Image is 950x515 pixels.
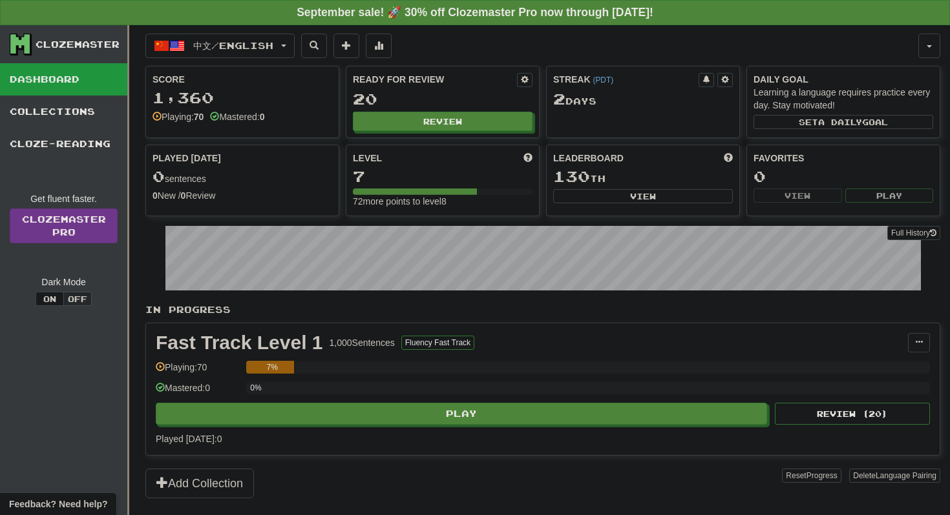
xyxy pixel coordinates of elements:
div: sentences [153,168,332,185]
button: ResetProgress [782,469,841,483]
div: 1,000 Sentences [330,336,395,349]
div: 0 [754,168,933,185]
span: Played [DATE] [153,152,221,165]
div: 7 [353,168,533,185]
button: Review [353,112,533,131]
button: On [36,292,64,306]
div: New / Review [153,189,332,202]
div: Favorites [754,152,933,165]
span: Progress [807,471,838,480]
div: Learning a language requires practice every day. Stay motivated! [754,86,933,112]
span: Open feedback widget [9,498,107,510]
div: 7% [250,361,294,374]
span: Leaderboard [553,152,624,165]
span: 2 [553,90,565,108]
button: Play [845,188,934,203]
button: Search sentences [301,34,327,58]
div: Playing: [153,110,204,123]
button: Off [63,292,92,306]
strong: September sale! 🚀 30% off Clozemaster Pro now through [DATE]! [297,6,653,19]
p: In Progress [145,303,940,316]
div: Mastered: [210,110,264,123]
div: Mastered: 0 [156,381,240,403]
span: Level [353,152,382,165]
button: Add sentence to collection [333,34,359,58]
span: a daily [818,117,862,126]
button: View [754,188,842,203]
span: 0 [153,167,165,185]
strong: 0 [153,190,158,201]
button: View [553,189,733,203]
div: Daily Goal [754,73,933,86]
a: ClozemasterPro [10,208,118,243]
div: 20 [353,91,533,107]
div: Fast Track Level 1 [156,333,323,352]
div: Dark Mode [10,276,118,288]
button: Fluency Fast Track [401,336,474,350]
div: Ready for Review [353,73,517,86]
strong: 0 [181,190,186,201]
span: This week in points, UTC [724,152,733,165]
span: Played [DATE]: 0 [156,434,222,444]
a: (PDT) [593,76,613,85]
button: Add Collection [145,469,254,498]
button: Seta dailygoal [754,115,933,129]
div: Get fluent faster. [10,192,118,205]
strong: 0 [260,112,265,122]
button: Review (20) [775,403,930,425]
button: More stats [366,34,392,58]
div: Clozemaster [36,38,120,51]
span: 中文 / English [193,40,273,51]
button: 中文/English [145,34,295,58]
button: Play [156,403,767,425]
div: Day s [553,91,733,108]
span: Language Pairing [876,471,936,480]
div: Playing: 70 [156,361,240,382]
button: Full History [887,226,940,240]
div: Score [153,73,332,86]
div: 1,360 [153,90,332,106]
strong: 70 [194,112,204,122]
div: th [553,168,733,185]
div: Streak [553,73,699,86]
span: Score more points to level up [523,152,533,165]
div: 72 more points to level 8 [353,195,533,208]
span: 130 [553,167,590,185]
button: DeleteLanguage Pairing [849,469,940,483]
